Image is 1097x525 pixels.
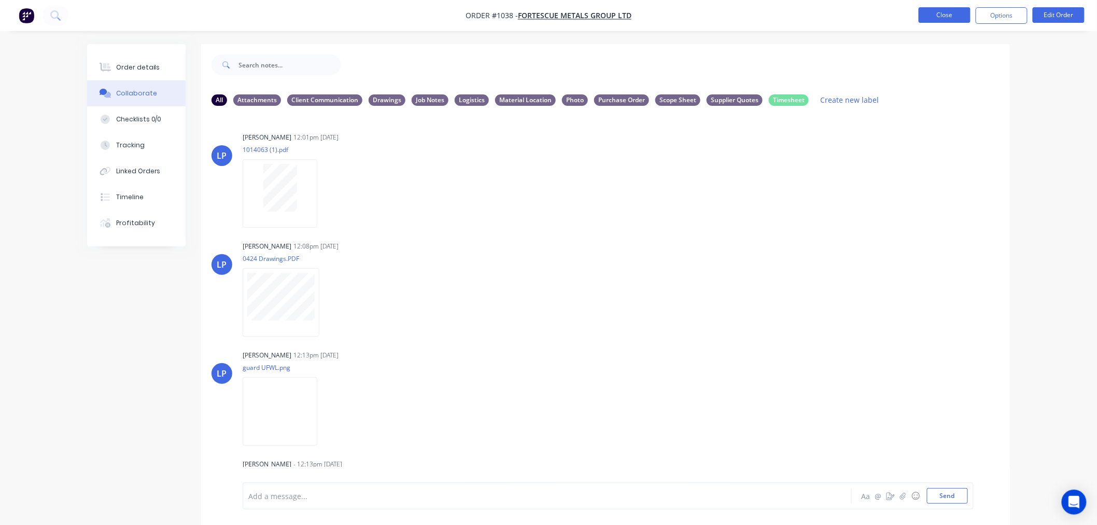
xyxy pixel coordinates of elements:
[655,94,700,106] div: Scope Sheet
[412,94,448,106] div: Job Notes
[293,242,339,251] div: 12:08pm [DATE]
[243,351,291,360] div: [PERSON_NAME]
[466,11,518,21] span: Order #1038 -
[116,89,157,98] div: Collaborate
[455,94,489,106] div: Logistics
[212,94,227,106] div: All
[116,141,145,150] div: Tracking
[518,11,631,21] a: FORTESCUE METALS GROUP LTD
[1062,490,1087,515] div: Open Intercom Messenger
[769,94,809,106] div: Timesheet
[707,94,763,106] div: Supplier Quotes
[1033,7,1085,23] button: Edit Order
[287,94,362,106] div: Client Communication
[976,7,1028,24] button: Options
[116,218,155,228] div: Profitability
[87,80,186,106] button: Collaborate
[293,460,342,469] div: - 12:13pm [DATE]
[243,363,328,372] p: guard UFWL.png
[233,94,281,106] div: Attachments
[87,184,186,210] button: Timeline
[243,242,291,251] div: [PERSON_NAME]
[243,133,291,142] div: [PERSON_NAME]
[87,158,186,184] button: Linked Orders
[217,258,227,271] div: LP
[116,192,144,202] div: Timeline
[243,145,328,154] p: 1014063 (1).pdf
[293,133,339,142] div: 12:01pm [DATE]
[562,94,588,106] div: Photo
[87,54,186,80] button: Order details
[909,490,922,502] button: ☺
[87,210,186,236] button: Profitability
[243,460,291,469] div: [PERSON_NAME]
[217,149,227,162] div: LP
[87,132,186,158] button: Tracking
[116,63,160,72] div: Order details
[116,115,162,124] div: Checklists 0/0
[243,254,330,263] p: 0424 Drawings.PDF
[815,93,884,107] button: Create new label
[116,167,161,176] div: Linked Orders
[87,106,186,132] button: Checklists 0/0
[217,367,227,380] div: LP
[919,7,971,23] button: Close
[872,490,884,502] button: @
[19,8,34,23] img: Factory
[293,351,339,360] div: 12:13pm [DATE]
[369,94,405,106] div: Drawings
[594,94,649,106] div: Purchase Order
[238,54,341,75] input: Search notes...
[927,488,968,504] button: Send
[860,490,872,502] button: Aa
[495,94,556,106] div: Material Location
